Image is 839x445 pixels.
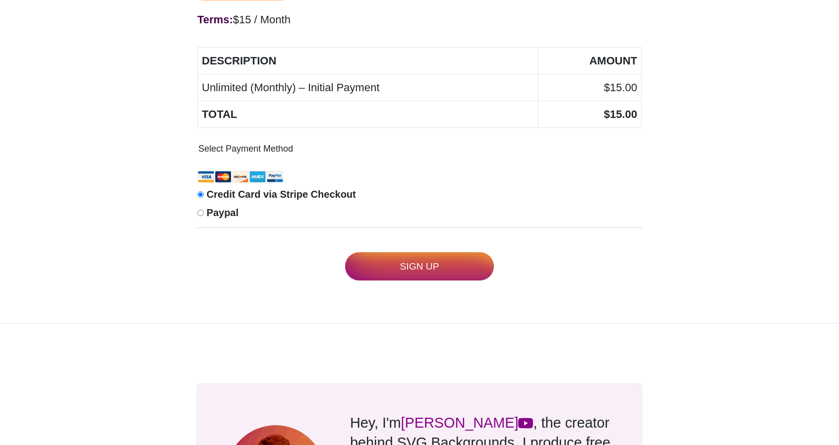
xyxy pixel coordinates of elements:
img: PayPal [266,169,284,185]
th: Description [198,48,539,74]
input: Sign Up [345,252,494,280]
span: Credit Card via Stripe Checkout [207,189,356,200]
span: Paypal [207,207,239,218]
td: $15.00 [539,74,642,101]
input: Credit Card via Stripe Checkout [197,191,204,198]
div: $15 / Month [197,10,642,29]
th: Amount [539,48,642,74]
th: Total [198,101,539,128]
img: Stripe [197,169,266,185]
th: $15.00 [539,101,642,128]
a: [PERSON_NAME] [401,415,534,431]
td: Unlimited (Monthly) – Initial Payment [198,74,539,101]
input: Paypal [197,210,204,216]
strong: Terms: [197,13,233,26]
legend: Select Payment Method [197,140,294,158]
